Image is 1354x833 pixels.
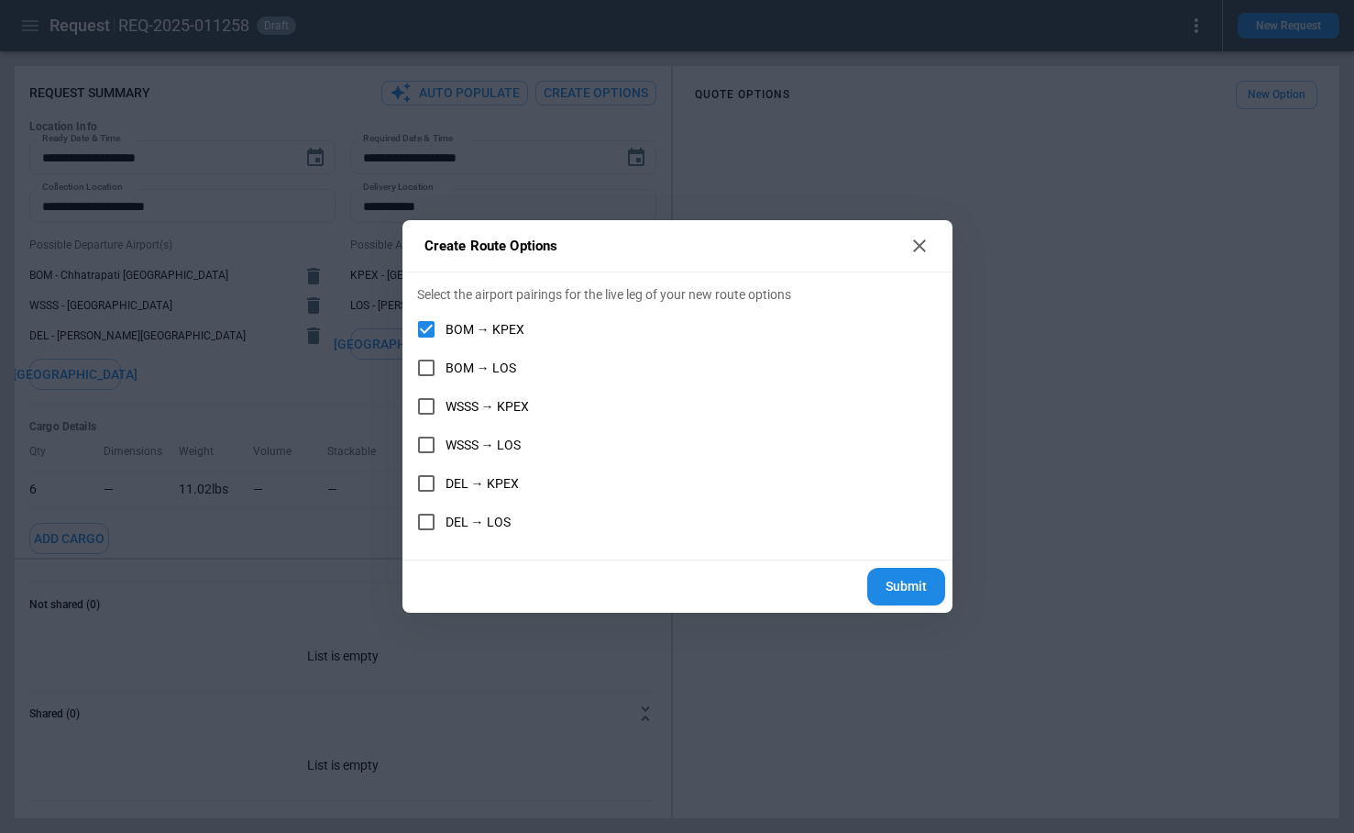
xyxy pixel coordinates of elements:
span: BOM → KPEX [446,322,524,338]
p: Select the airport pairings for the live leg of your new route options [417,287,938,303]
span: DEL → KPEX [446,476,519,492]
span: BOM → LOS [446,361,516,376]
h2: Create Route Options [402,220,952,272]
span: DEL → LOS [446,515,511,530]
button: Submit [867,568,945,605]
span: WSSS → KPEX [446,399,529,415]
span: WSSS → LOS [446,438,521,453]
